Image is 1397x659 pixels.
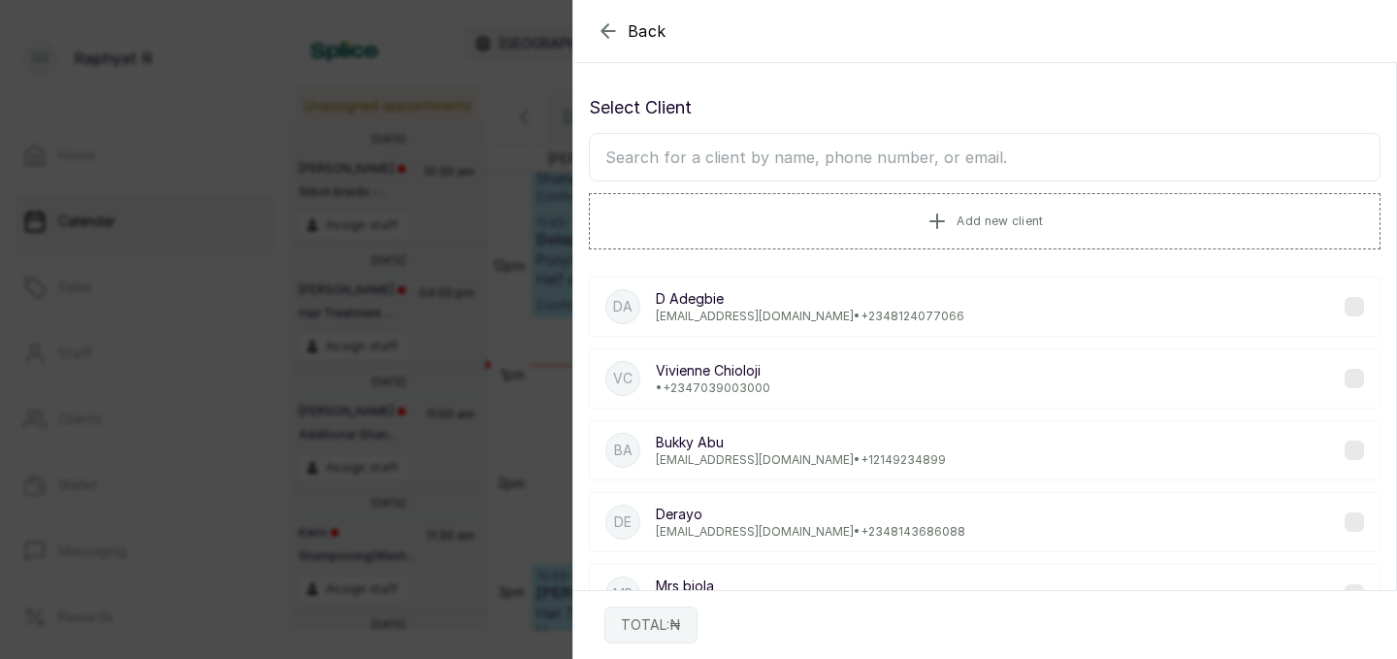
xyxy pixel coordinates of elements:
[656,380,770,396] p: • +234 7039003000
[597,19,666,43] button: Back
[621,615,681,635] p: TOTAL: ₦
[656,433,946,452] p: Bukky Abu
[656,524,965,540] p: [EMAIL_ADDRESS][DOMAIN_NAME] • +234 8143686088
[656,309,964,324] p: [EMAIL_ADDRESS][DOMAIN_NAME] • +234 8124077066
[614,512,632,532] p: De
[628,19,666,43] span: Back
[613,584,634,604] p: Mb
[589,94,1381,121] p: Select Client
[656,452,946,468] p: [EMAIL_ADDRESS][DOMAIN_NAME] • +1 2149234899
[614,441,633,460] p: BA
[656,289,964,309] p: D Adegbie
[656,577,764,596] p: Mrs biola
[589,193,1381,249] button: Add new client
[656,505,965,524] p: Derayo
[957,214,1043,229] span: Add new client
[613,297,633,316] p: DA
[589,133,1381,181] input: Search for a client by name, phone number, or email.
[656,361,770,380] p: Vivienne Chioloji
[613,369,633,388] p: VC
